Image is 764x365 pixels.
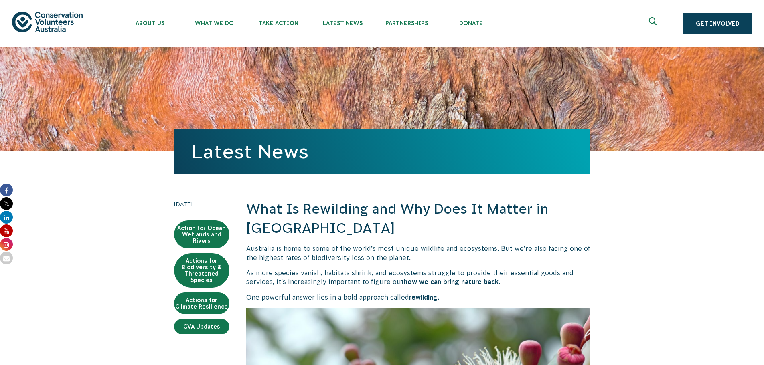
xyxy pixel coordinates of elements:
p: One powerful answer lies in a bold approach called . [246,293,590,302]
b: how we can bring nature back. [404,278,500,285]
time: [DATE] [174,200,229,208]
p: Australia is home to some of the world’s most unique wildlife and ecosystems. But we’re also faci... [246,244,590,262]
img: logo.svg [12,12,83,32]
a: Latest News [192,141,308,162]
span: What We Do [182,20,246,26]
span: Partnerships [375,20,439,26]
span: Take Action [246,20,310,26]
span: About Us [118,20,182,26]
b: rewilding [409,294,438,301]
a: Action for Ocean Wetlands and Rivers [174,220,229,248]
button: Expand search box Close search box [644,14,663,33]
span: Latest News [310,20,375,26]
a: Actions for Biodiversity & Threatened Species [174,253,229,288]
a: Get Involved [683,13,752,34]
span: Donate [439,20,503,26]
p: As more species vanish, habitats shrink, and ecosystems struggle to provide their essential goods... [246,268,590,286]
a: Actions for Climate Resilience [174,292,229,314]
span: Expand search box [649,17,659,30]
h2: What Is Rewilding and Why Does It Matter in [GEOGRAPHIC_DATA] [246,200,590,238]
a: CVA Updates [174,319,229,334]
